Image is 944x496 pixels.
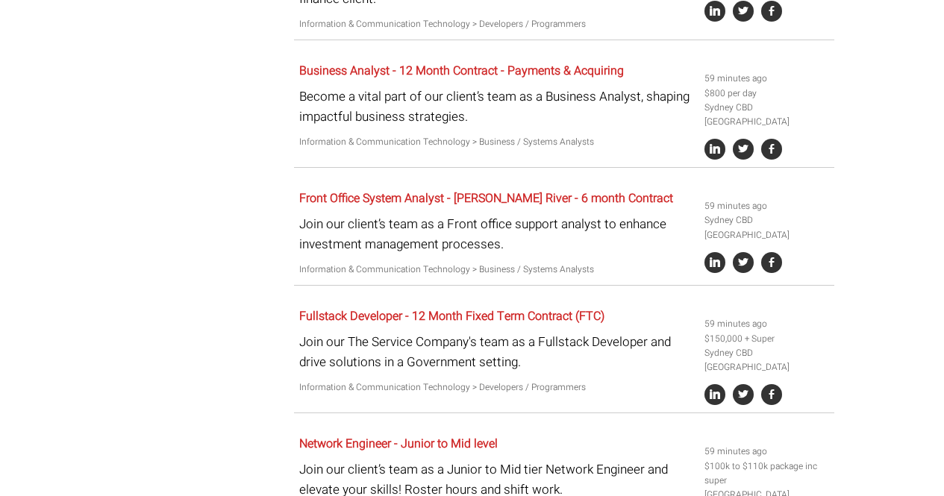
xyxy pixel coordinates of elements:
li: Sydney CBD [GEOGRAPHIC_DATA] [704,213,828,242]
li: $150,000 + Super [704,332,828,346]
a: Fullstack Developer - 12 Month Fixed Term Contract (FTC) [299,307,604,325]
li: 59 minutes ago [704,199,828,213]
li: 59 minutes ago [704,72,828,86]
li: Sydney CBD [GEOGRAPHIC_DATA] [704,346,828,374]
p: Information & Communication Technology > Developers / Programmers [299,17,693,31]
li: $100k to $110k package inc super [704,459,828,488]
p: Become a vital part of our client’s team as a Business Analyst, shaping impactful business strate... [299,87,693,127]
p: Information & Communication Technology > Business / Systems Analysts [299,263,693,277]
a: Business Analyst - 12 Month Contract - Payments & Acquiring [299,62,624,80]
li: Sydney CBD [GEOGRAPHIC_DATA] [704,101,828,129]
p: Join our The Service Company's team as a Fullstack Developer and drive solutions in a Government ... [299,332,693,372]
p: Information & Communication Technology > Business / Systems Analysts [299,135,693,149]
li: 59 minutes ago [704,445,828,459]
li: $800 per day [704,87,828,101]
a: Front Office System Analyst - [PERSON_NAME] River - 6 month Contract [299,189,673,207]
li: 59 minutes ago [704,317,828,331]
p: Join our client’s team as a Front office support analyst to enhance investment management processes. [299,214,693,254]
p: Information & Communication Technology > Developers / Programmers [299,380,693,395]
a: Network Engineer - Junior to Mid level [299,435,498,453]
